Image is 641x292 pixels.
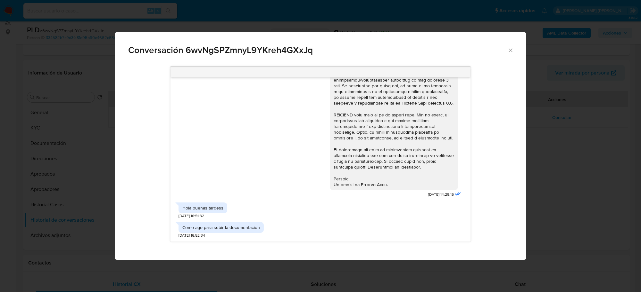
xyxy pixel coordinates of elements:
[128,46,507,55] span: Conversación 6wvNgSPZmnyL9YKreh4GXxJq
[507,47,513,53] button: Cerrar
[179,233,205,238] span: [DATE] 16:52:34
[182,225,260,230] div: Como ago para subir la documentacion
[182,205,223,211] div: Hola buenas tardess
[115,32,526,260] div: Comunicación
[179,213,204,219] span: [DATE] 16:51:32
[428,192,454,197] span: [DATE] 14:29:15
